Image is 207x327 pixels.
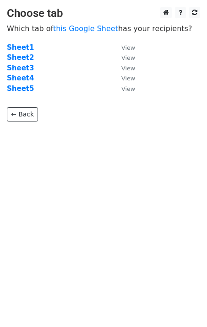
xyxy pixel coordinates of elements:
[7,43,34,52] a: Sheet1
[7,84,34,93] a: Sheet5
[7,64,34,72] a: Sheet3
[112,64,135,72] a: View
[7,24,200,33] p: Which tab of has your recipients?
[112,43,135,52] a: View
[121,85,135,92] small: View
[112,74,135,82] a: View
[112,84,135,93] a: View
[7,53,34,62] a: Sheet2
[161,283,207,327] iframe: Chat Widget
[121,44,135,51] small: View
[121,75,135,82] small: View
[7,7,200,20] h3: Choose tab
[7,107,38,121] a: ← Back
[121,65,135,72] small: View
[53,24,118,33] a: this Google Sheet
[112,53,135,62] a: View
[121,54,135,61] small: View
[7,74,34,82] a: Sheet4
